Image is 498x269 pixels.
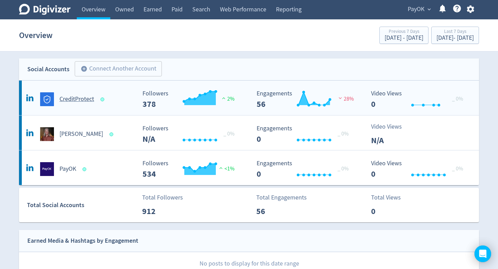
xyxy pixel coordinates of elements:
div: Previous 7 Days [385,29,423,35]
a: CreditProtect undefinedCreditProtect Followers --- Followers 378 2% Engagements 56 Engagements 56... [19,81,479,115]
div: Domain Overview [26,41,62,45]
div: v 4.0.25 [19,11,34,17]
span: _ 0% [338,130,349,137]
span: Data last synced: 26 Aug 2025, 5:02am (AEST) [110,132,116,136]
button: PayOK [405,4,433,15]
div: Domain: [DOMAIN_NAME] [18,18,76,24]
a: Connect Another Account [70,62,162,76]
p: 56 [256,205,296,217]
h5: [PERSON_NAME] [59,130,103,138]
h5: PayOK [59,165,76,173]
h1: Overview [19,24,53,46]
span: 2% [220,95,234,102]
span: expand_more [426,6,432,12]
svg: Engagements 0 [253,160,357,178]
div: [DATE] - [DATE] [385,35,423,41]
img: logo_orange.svg [11,11,17,17]
button: Last 7 Days[DATE]- [DATE] [431,27,479,44]
svg: Engagements 56 [253,90,357,109]
img: CreditProtect undefined [40,92,54,106]
svg: Video Views 0 [368,90,471,109]
span: PayOK [408,4,424,15]
span: Data last synced: 26 Aug 2025, 5:02am (AEST) [101,98,107,101]
span: _ 0% [452,95,463,102]
span: Data last synced: 26 Aug 2025, 5:02am (AEST) [83,167,89,171]
img: positive-performance.svg [218,165,224,170]
img: tab_domain_overview_orange.svg [19,40,24,46]
div: Social Accounts [27,64,70,74]
span: 28% [337,95,354,102]
p: Total Engagements [256,193,307,202]
img: Lindy Milne undefined [40,127,54,141]
svg: Engagements 0 [253,125,357,143]
div: Last 7 Days [436,29,474,35]
svg: Followers --- [139,160,243,178]
div: Open Intercom Messenger [474,245,491,262]
p: 0 [371,205,411,217]
p: Video Views [371,122,411,131]
p: Total Followers [142,193,183,202]
svg: Followers --- [139,90,243,109]
svg: Video Views 0 [368,160,471,178]
img: PayOK undefined [40,162,54,176]
img: positive-performance.svg [220,95,227,101]
p: N/A [371,134,411,147]
div: Total Social Accounts [27,200,137,210]
a: PayOK undefinedPayOK Followers --- Followers 534 <1% Engagements 0 Engagements 0 _ 0% Video Views... [19,150,479,185]
button: Connect Another Account [75,61,162,76]
div: Earned Media & Hashtags by Engagement [27,236,138,246]
img: negative-performance.svg [337,95,344,101]
svg: Followers --- [139,125,243,143]
img: website_grey.svg [11,18,17,24]
button: Previous 7 Days[DATE] - [DATE] [379,27,428,44]
span: _ 0% [338,165,349,172]
span: _ 0% [223,130,234,137]
p: 912 [142,205,182,217]
img: tab_keywords_by_traffic_grey.svg [69,40,74,46]
span: add_circle [81,65,87,72]
a: Lindy Milne undefined[PERSON_NAME] Followers --- _ 0% Followers N/A Engagements 0 Engagements 0 _... [19,115,479,150]
span: <1% [218,165,234,172]
span: _ 0% [452,165,463,172]
p: Total Views [371,193,411,202]
div: [DATE] - [DATE] [436,35,474,41]
div: Keywords by Traffic [76,41,117,45]
h5: CreditProtect [59,95,94,103]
